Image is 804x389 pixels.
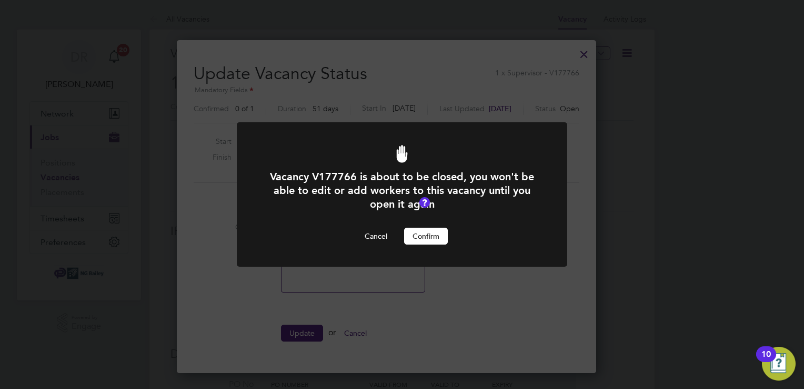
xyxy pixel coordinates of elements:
[762,347,796,381] button: Open Resource Center, 10 new notifications
[265,170,539,211] h1: Vacancy V177766 is about to be closed, you won't be able to edit or add workers to this vacancy u...
[761,354,771,368] div: 10
[356,228,396,245] button: Cancel
[404,228,448,245] button: Confirm
[419,197,430,208] button: Vacancy Status Definitions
